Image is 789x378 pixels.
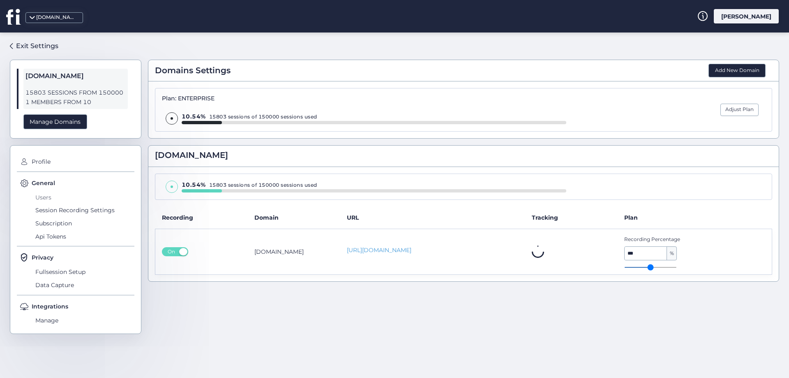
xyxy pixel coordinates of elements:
[12,150,152,166] button: Search for help
[667,247,676,260] span: %
[347,246,519,255] a: [URL][DOMAIN_NAME]
[182,181,566,189] div: 15803 sessions of 150000 sessions used
[36,14,77,21] div: [DOMAIN_NAME]
[33,230,134,243] span: Api Tokens
[141,13,156,28] div: Close
[10,39,58,53] a: Exit Settings
[8,111,156,142] div: Send us a messageWe will reply as soon as we can
[12,169,152,185] div: How to use FullSession
[12,224,152,239] div: FS.identify - Identifying users
[30,155,134,169] span: Profile
[17,203,138,220] div: Leveraging Funnels and Event Tracking with FullSession
[162,95,566,102] div: Plan: ENTERPRISE
[33,191,134,204] span: Users
[162,247,188,256] button: On
[25,71,126,81] span: [DOMAIN_NAME]
[130,277,143,283] span: Help
[12,185,152,200] div: Welcome to FullSession
[16,41,58,51] div: Exit Settings
[525,206,618,229] th: Tracking
[68,277,97,283] span: Messages
[155,149,228,162] span: [DOMAIN_NAME]
[17,188,138,197] div: Welcome to FullSession
[182,181,206,188] span: 10.54%
[618,206,772,229] th: Plan
[32,179,55,188] span: General
[17,154,67,162] span: Search for help
[714,9,779,23] div: [PERSON_NAME]
[23,114,87,130] div: Manage Domains
[12,200,152,224] div: Leveraging Funnels and Event Tracking with FullSession
[32,253,53,262] span: Privacy
[18,277,37,283] span: Home
[165,247,178,256] span: On
[182,112,566,121] div: 15803 sessions of 150000 sessions used
[17,118,137,126] div: Send us a message
[33,204,134,217] span: Session Recording Settings
[720,104,759,116] button: Adjust Plan
[16,86,148,100] p: How can we help?
[16,58,148,86] p: Hi [PERSON_NAME] 👋
[17,173,138,181] div: How to use FullSession
[55,257,109,290] button: Messages
[624,236,737,243] span: Recording Percentage
[33,314,134,327] span: Manage
[340,206,525,229] th: URL
[110,257,164,290] button: Help
[33,278,134,292] span: Data Capture
[182,113,206,120] span: 10.54%
[33,265,134,278] span: Fullsession Setup
[16,16,30,29] img: logo
[708,64,766,78] button: Add New Domain
[32,302,68,311] span: Integrations
[25,88,126,97] span: 15803 SESSIONS FROM 150000
[112,13,128,30] img: Profile image for Roy
[155,206,248,229] th: Recording
[17,126,137,135] div: We will reply as soon as we can
[155,64,231,77] span: Domains Settings
[25,97,126,107] span: 1 MEMBERS FROM 10
[17,227,138,236] div: FS.identify - Identifying users
[33,217,134,230] span: Subscription
[248,206,340,229] th: Domain
[248,229,340,274] td: [DOMAIN_NAME]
